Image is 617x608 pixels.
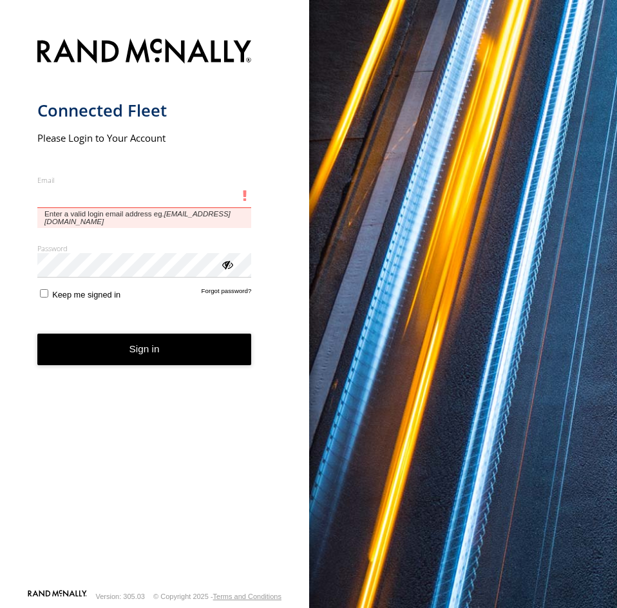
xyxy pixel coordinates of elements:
[37,175,252,185] label: Email
[28,590,87,603] a: Visit our Website
[37,334,252,365] button: Sign in
[37,131,252,144] h2: Please Login to Your Account
[37,208,252,228] span: Enter a valid login email address eg.
[202,287,252,299] a: Forgot password?
[44,210,231,225] em: [EMAIL_ADDRESS][DOMAIN_NAME]
[40,289,48,298] input: Keep me signed in
[37,100,252,121] h1: Connected Fleet
[153,593,281,600] div: © Copyright 2025 -
[37,31,272,589] form: main
[37,36,252,69] img: Rand McNally
[52,290,120,299] span: Keep me signed in
[213,593,281,600] a: Terms and Conditions
[96,593,145,600] div: Version: 305.03
[37,243,252,253] label: Password
[220,258,233,271] div: ViewPassword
